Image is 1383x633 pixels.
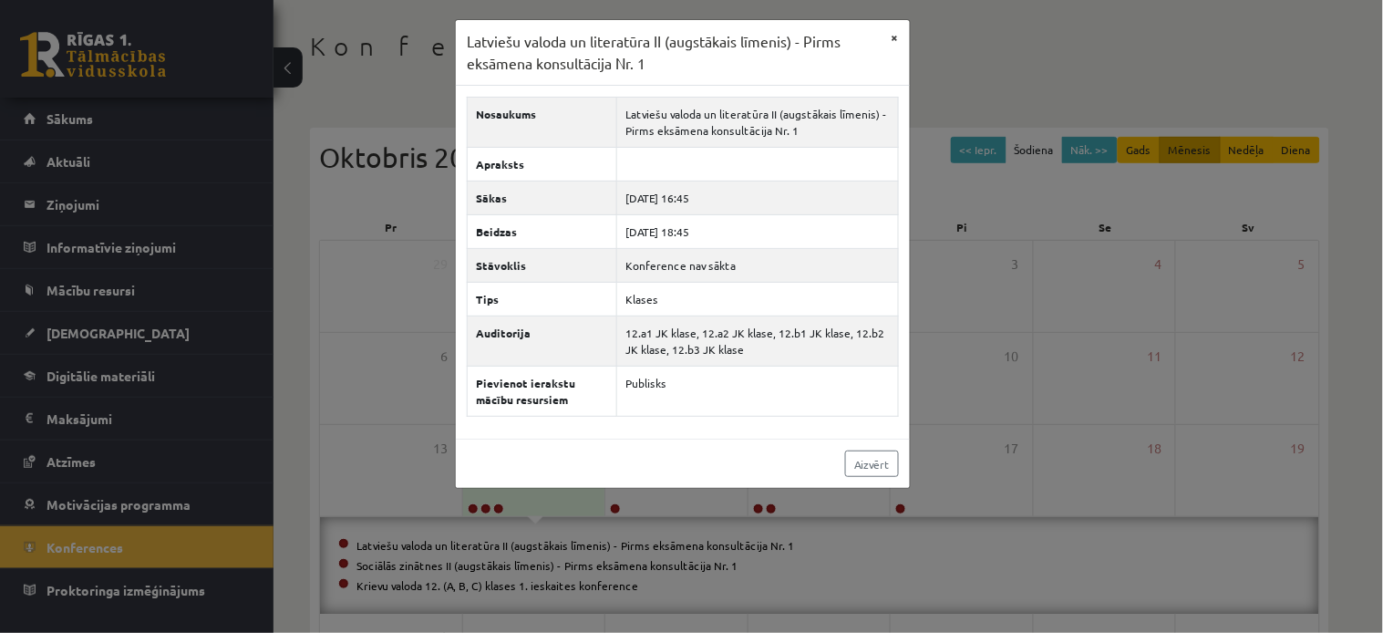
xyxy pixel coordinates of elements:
td: 12.a1 JK klase, 12.a2 JK klase, 12.b1 JK klase, 12.b2 JK klase, 12.b3 JK klase [617,316,899,367]
th: Tips [468,283,617,316]
button: × [881,20,910,55]
td: Klases [617,283,899,316]
th: Pievienot ierakstu mācību resursiem [468,367,617,417]
td: [DATE] 16:45 [617,182,899,215]
td: Publisks [617,367,899,417]
th: Sākas [468,182,617,215]
a: Aizvērt [845,451,899,477]
th: Beidzas [468,215,617,249]
th: Nosaukums [468,98,617,148]
td: [DATE] 18:45 [617,215,899,249]
th: Apraksts [468,148,617,182]
h3: Latviešu valoda un literatūra II (augstākais līmenis) - Pirms eksāmena konsultācija Nr. 1 [467,31,881,74]
th: Auditorija [468,316,617,367]
td: Konference nav sākta [617,249,899,283]
th: Stāvoklis [468,249,617,283]
td: Latviešu valoda un literatūra II (augstākais līmenis) - Pirms eksāmena konsultācija Nr. 1 [617,98,899,148]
